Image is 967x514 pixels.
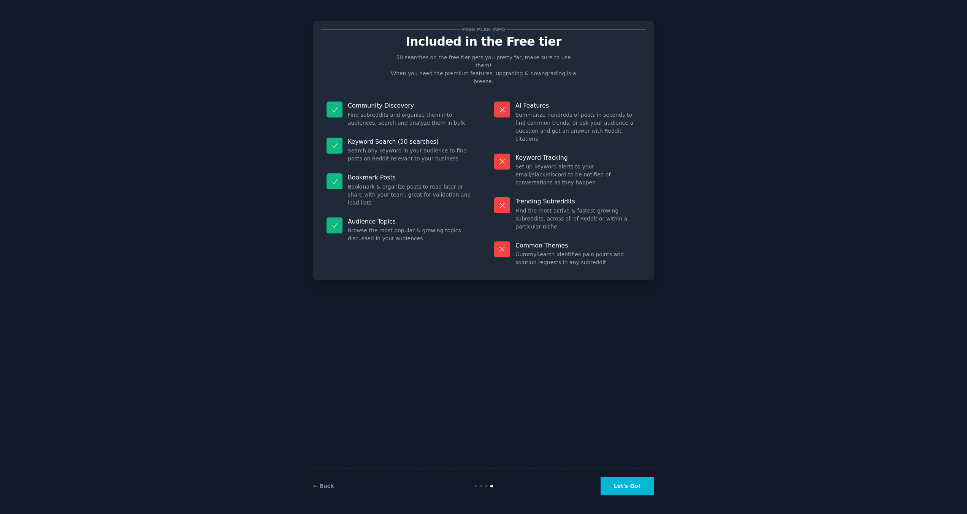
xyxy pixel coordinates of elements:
p: Community Discovery [348,102,473,109]
dd: Summarize hundreds of posts in seconds to find common trends, or ask your audience a question and... [515,111,640,143]
p: Common Themes [515,241,640,249]
p: Bookmark Posts [348,173,473,181]
dd: Find subreddits and organize them into audiences, search and analyze them in bulk [348,111,473,127]
p: Keyword Search (50 searches) [348,138,473,146]
dd: Search any keyword in your audience to find posts on Reddit relevant to your business [348,147,473,163]
p: AI Features [515,102,640,109]
p: Trending Subreddits [515,197,640,205]
dd: Bookmark & organize posts to read later or share with your team, great for validation and lead lists [348,183,473,207]
dd: Find the most active & fastest-growing subreddits, across all of Reddit or within a particular niche [515,207,640,231]
span: Free plan info [461,25,506,33]
dd: Browse the most popular & growing topics discussed in your audiences [348,227,473,243]
dd: Set up keyword alerts to your email/slack/discord to be notified of conversations as they happen [515,163,640,187]
p: Included in the Free tier [321,35,646,48]
a: ← Back [313,483,334,489]
p: 50 searches on the free tier gets you pretty far, make sure to use them! When you need the premiu... [388,54,579,86]
dd: GummySearch identifies pain points and solution requests in any subreddit [515,251,640,267]
p: Keyword Tracking [515,154,640,162]
p: Audience Topics [348,217,473,225]
button: Let's Go! [601,477,654,495]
